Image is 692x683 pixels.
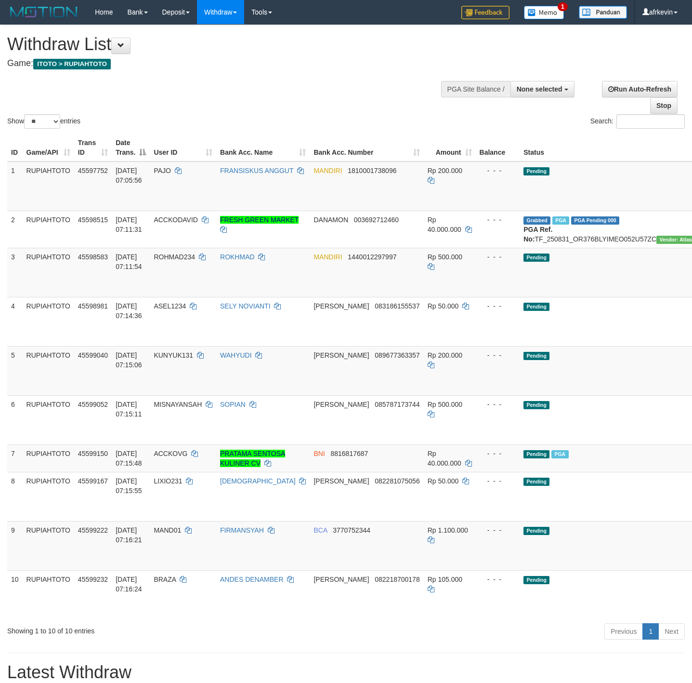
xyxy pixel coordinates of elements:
[313,477,369,485] span: [PERSON_NAME]
[116,351,142,369] span: [DATE] 07:15:06
[7,395,23,444] td: 6
[220,401,246,408] a: SOPIAN
[523,527,549,535] span: Pending
[216,134,310,161] th: Bank Acc. Name: activate to sort column ascending
[7,346,23,395] td: 5
[480,525,516,535] div: - - -
[313,401,369,408] span: [PERSON_NAME]
[7,248,23,297] td: 3
[558,2,568,11] span: 1
[523,478,549,486] span: Pending
[517,85,562,93] span: None selected
[428,167,462,174] span: Rp 200.000
[112,134,150,161] th: Date Trans.: activate to sort column descending
[154,167,171,174] span: PAJO
[602,81,678,97] a: Run Auto-Refresh
[523,450,549,458] span: Pending
[7,297,23,346] td: 4
[313,576,369,583] span: [PERSON_NAME]
[7,35,452,54] h1: Withdraw List
[154,450,187,457] span: ACCKOVG
[428,401,462,408] span: Rp 500.000
[116,576,142,593] span: [DATE] 07:16:24
[116,526,142,544] span: [DATE] 07:16:21
[480,575,516,584] div: - - -
[313,450,325,457] span: BNI
[428,216,461,233] span: Rp 40.000.000
[220,477,296,485] a: [DEMOGRAPHIC_DATA]
[116,253,142,270] span: [DATE] 07:11:54
[310,134,423,161] th: Bank Acc. Number: activate to sort column ascending
[476,134,520,161] th: Balance
[523,401,549,409] span: Pending
[23,346,74,395] td: RUPIAHTOTO
[154,401,202,408] span: MISNAYANSAH
[424,134,476,161] th: Amount: activate to sort column ascending
[348,167,396,174] span: Copy 1810001738096 to clipboard
[375,401,419,408] span: Copy 085787173744 to clipboard
[590,114,685,129] label: Search:
[116,302,142,320] span: [DATE] 07:14:36
[33,59,111,69] span: ITOTO > RUPIAHTOTO
[428,302,459,310] span: Rp 50.000
[220,526,264,534] a: FIRMANSYAH
[523,216,550,225] span: Grabbed
[480,215,516,225] div: - - -
[78,167,108,174] span: 45597752
[23,395,74,444] td: RUPIAHTOTO
[354,216,399,224] span: Copy 003692712460 to clipboard
[313,526,327,534] span: BCA
[571,216,619,225] span: PGA Pending
[23,134,74,161] th: Game/API: activate to sort column ascending
[313,302,369,310] span: [PERSON_NAME]
[523,254,549,262] span: Pending
[154,477,182,485] span: LIXIO231
[7,521,23,570] td: 9
[78,450,108,457] span: 45599150
[24,114,60,129] select: Showentries
[441,81,510,97] div: PGA Site Balance /
[23,570,74,619] td: RUPIAHTOTO
[116,450,142,467] span: [DATE] 07:15:48
[150,134,216,161] th: User ID: activate to sort column ascending
[154,302,186,310] span: ASEL1234
[313,351,369,359] span: [PERSON_NAME]
[23,248,74,297] td: RUPIAHTOTO
[154,216,198,224] span: ACCKODAVID
[154,576,176,583] span: BRAZA
[116,216,142,233] span: [DATE] 07:11:31
[23,297,74,346] td: RUPIAHTOTO
[480,400,516,409] div: - - -
[428,450,461,467] span: Rp 40.000.000
[313,253,342,261] span: MANDIRI
[428,526,468,534] span: Rp 1.100.000
[330,450,368,457] span: Copy 8816817687 to clipboard
[220,351,252,359] a: WAHYUDI
[7,114,80,129] label: Show entries
[220,253,255,261] a: ROKHMAD
[78,477,108,485] span: 45599167
[78,526,108,534] span: 45599222
[78,401,108,408] span: 45599052
[116,401,142,418] span: [DATE] 07:15:11
[428,351,462,359] span: Rp 200.000
[154,526,181,534] span: MAND01
[220,450,285,467] a: PRATAMA SENTOSA KULINER CV
[7,663,685,682] h1: Latest Withdraw
[313,167,342,174] span: MANDIRI
[658,623,685,640] a: Next
[510,81,574,97] button: None selected
[428,477,459,485] span: Rp 50.000
[313,216,348,224] span: DANAMON
[604,623,643,640] a: Previous
[78,216,108,224] span: 45598515
[480,301,516,311] div: - - -
[428,576,462,583] span: Rp 105.000
[116,167,142,184] span: [DATE] 07:05:56
[551,450,568,458] span: Marked by afrjasven
[650,97,678,114] a: Stop
[523,226,552,243] b: PGA Ref. No:
[78,576,108,583] span: 45599232
[461,6,509,19] img: Feedback.jpg
[348,253,396,261] span: Copy 1440012297997 to clipboard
